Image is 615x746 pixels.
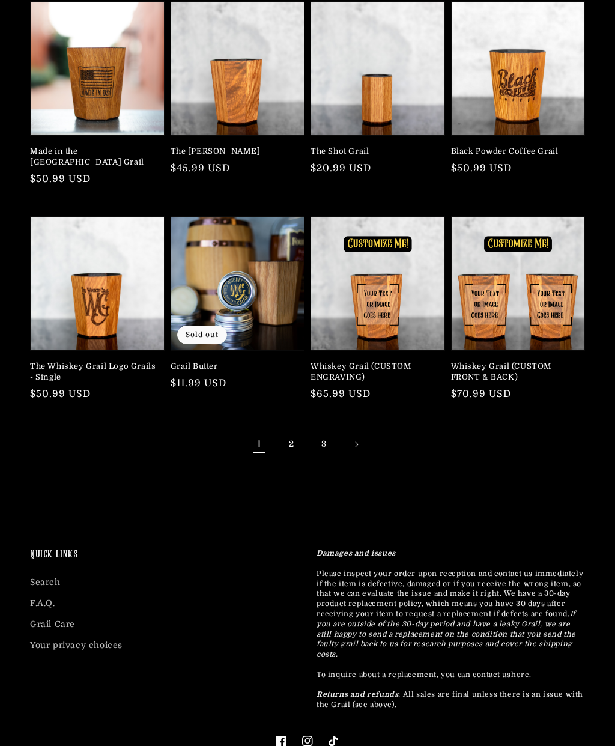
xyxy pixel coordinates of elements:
[30,548,298,562] h2: Quick links
[317,548,585,710] p: Please inspect your order upon reception and contact us immediately if the item is defective, dam...
[511,670,529,679] a: here
[451,361,578,383] a: Whiskey Grail (CUSTOM FRONT & BACK)
[311,361,438,383] a: Whiskey Grail (CUSTOM ENGRAVING)
[171,146,298,157] a: The [PERSON_NAME]
[451,146,578,157] a: Black Powder Coffee Grail
[30,146,157,168] a: Made in the [GEOGRAPHIC_DATA] Grail
[30,361,157,383] a: The Whiskey Grail Logo Grails - Single
[278,431,304,458] a: Page 2
[30,431,585,458] nav: Pagination
[30,575,61,593] a: Search
[171,361,298,372] a: Grail Butter
[311,431,337,458] a: Page 3
[317,690,398,699] strong: Returns and refunds
[246,431,272,458] span: Page 1
[311,146,438,157] a: The Shot Grail
[30,614,75,635] a: Grail Care
[317,610,576,658] em: If you are outside of the 30-day period and have a leaky Grail, we are still happy to send a repl...
[30,593,55,614] a: F.A.Q.
[343,431,369,458] a: Next page
[30,635,123,656] a: Your privacy choices
[317,549,396,557] strong: Damages and issues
